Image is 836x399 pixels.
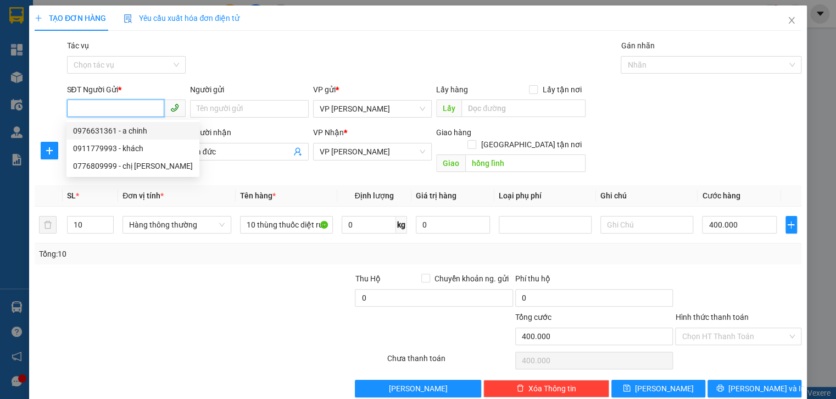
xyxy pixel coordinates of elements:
span: Tổng cước [515,313,551,322]
span: SL [67,191,76,200]
span: Lấy tận nơi [538,84,586,96]
div: Người gửi [190,84,309,96]
span: Chuyển khoản ng. gửi [430,273,513,285]
div: VP gửi [313,84,432,96]
span: VP Hồng Lĩnh [320,143,425,160]
div: Chưa thanh toán [386,352,514,372]
button: plus [785,216,797,234]
span: phone [170,103,179,112]
span: user-add [293,147,302,156]
span: Giao [436,154,465,172]
img: icon [124,14,132,23]
input: Ghi Chú [600,216,693,234]
span: Giao hàng [436,128,471,137]
span: Cước hàng [702,191,740,200]
span: kg [396,216,407,234]
button: printer[PERSON_NAME] và In [707,380,801,397]
span: VP Nhận [313,128,344,137]
div: Tổng: 10 [39,248,323,260]
span: printer [716,384,724,393]
span: Giá trị hàng [416,191,456,200]
div: 0911779993 - khách [73,142,193,154]
span: plus [41,146,58,155]
span: [PERSON_NAME] [389,383,448,395]
button: delete [39,216,57,234]
span: [GEOGRAPHIC_DATA] tận nơi [476,138,586,151]
th: Loại phụ phí [494,185,596,207]
span: Lấy [436,99,461,117]
span: Yêu cầu xuất hóa đơn điện tử [124,14,239,23]
span: TẠO ĐƠN HÀNG [35,14,106,23]
input: Dọc đường [461,99,586,117]
div: 0911779993 - khách [66,140,199,157]
span: delete [516,384,524,393]
div: 0976631361 - a chinh [66,122,199,140]
button: plus [41,142,58,159]
button: [PERSON_NAME] [355,380,481,397]
span: Tên hàng [240,191,276,200]
div: Phí thu hộ [515,273,673,289]
label: Hình thức thanh toán [675,313,748,322]
div: 0776809999 - chị linh [66,157,199,175]
span: Xóa Thông tin [528,383,576,395]
span: plus [786,220,796,229]
span: Hàng thông thường [129,217,225,233]
div: SĐT Người Gửi [67,84,186,96]
span: [PERSON_NAME] [635,383,694,395]
span: close [787,16,796,25]
span: Đơn vị tính [122,191,164,200]
span: save [623,384,631,393]
input: VD: Bàn, Ghế [240,216,333,234]
span: VP Hoàng Liệt [320,101,425,117]
input: Dọc đường [465,154,586,172]
button: save[PERSON_NAME] [611,380,705,397]
div: 0976631361 - a chinh [73,125,193,137]
label: Gán nhãn [621,41,654,50]
span: Thu Hộ [355,274,380,283]
div: Người nhận [190,126,309,138]
label: Tác vụ [67,41,89,50]
span: [PERSON_NAME] và In [728,383,805,395]
span: Lấy hàng [436,85,468,94]
button: deleteXóa Thông tin [483,380,609,397]
button: Close [776,5,807,36]
th: Ghi chú [596,185,698,207]
span: plus [35,14,42,22]
input: 0 [416,216,490,234]
span: Định lượng [355,191,394,200]
div: 0776809999 - chị [PERSON_NAME] [73,160,193,172]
